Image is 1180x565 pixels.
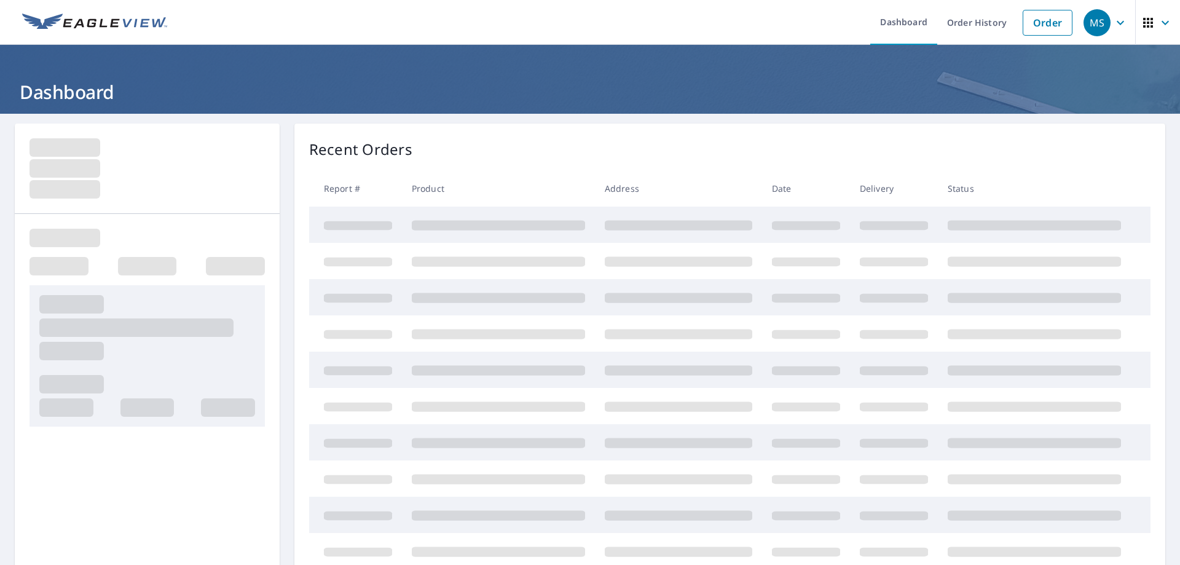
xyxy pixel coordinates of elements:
th: Date [762,170,850,207]
th: Delivery [850,170,938,207]
th: Address [595,170,762,207]
div: MS [1084,9,1111,36]
a: Order [1023,10,1072,36]
th: Product [402,170,595,207]
p: Recent Orders [309,138,412,160]
th: Status [938,170,1131,207]
img: EV Logo [22,14,167,32]
h1: Dashboard [15,79,1165,105]
th: Report # [309,170,402,207]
